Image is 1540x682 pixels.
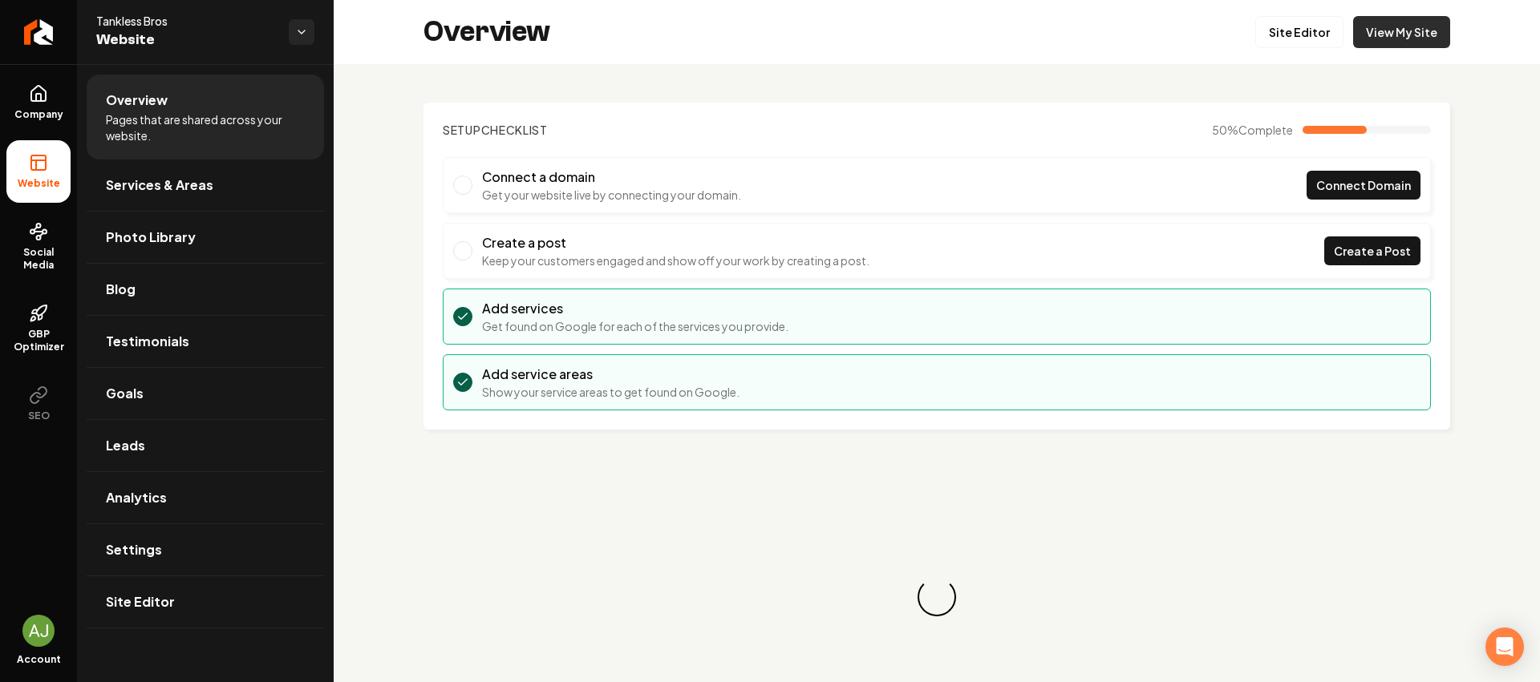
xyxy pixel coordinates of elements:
span: Complete [1238,123,1293,137]
a: Connect Domain [1307,171,1420,200]
span: Photo Library [106,228,196,247]
img: Rebolt Logo [24,19,54,45]
p: Get found on Google for each of the services you provide. [482,318,788,334]
a: Blog [87,264,324,315]
a: Goals [87,368,324,419]
button: Open user button [22,615,55,647]
span: Goals [106,384,144,403]
a: Social Media [6,209,71,285]
span: Create a Post [1334,243,1411,260]
span: Connect Domain [1316,177,1411,194]
p: Keep your customers engaged and show off your work by creating a post. [482,252,869,268]
span: GBP Optimizer [6,328,71,353]
span: SEO [22,410,56,422]
a: Create a Post [1324,236,1420,265]
span: 50 % [1212,122,1293,138]
a: Site Editor [87,576,324,628]
span: Tankless Bros [96,13,276,29]
a: Testimonials [87,316,324,367]
span: Account [17,653,61,666]
h3: Connect a domain [482,167,741,187]
a: Photo Library [87,212,324,263]
img: AJ Nimeh [22,615,55,647]
p: Get your website live by connecting your domain. [482,187,741,203]
h3: Create a post [482,233,869,252]
p: Show your service areas to get found on Google. [482,384,740,400]
span: Website [11,177,67,190]
span: Analytics [106,488,167,507]
span: Blog [106,280,136,299]
h2: Overview [423,16,550,48]
span: Site Editor [106,592,175,611]
a: Leads [87,420,324,471]
a: Site Editor [1255,16,1343,48]
a: View My Site [1353,16,1450,48]
a: Services & Areas [87,159,324,211]
span: Website [96,29,276,51]
a: GBP Optimizer [6,291,71,366]
h3: Add service areas [482,365,740,384]
a: Analytics [87,472,324,523]
span: Overview [106,91,168,110]
span: Company [8,108,70,121]
h3: Add services [482,299,788,318]
span: Leads [106,436,145,455]
a: Settings [87,524,324,575]
span: Pages that are shared across your website. [106,111,305,143]
span: Testimonials [106,332,189,351]
div: Loading [914,575,960,620]
a: Company [6,71,71,134]
span: Social Media [6,246,71,272]
span: Setup [443,123,481,137]
span: Settings [106,540,162,559]
div: Open Intercom Messenger [1485,628,1524,666]
span: Services & Areas [106,176,213,195]
h2: Checklist [443,122,548,138]
button: SEO [6,373,71,435]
